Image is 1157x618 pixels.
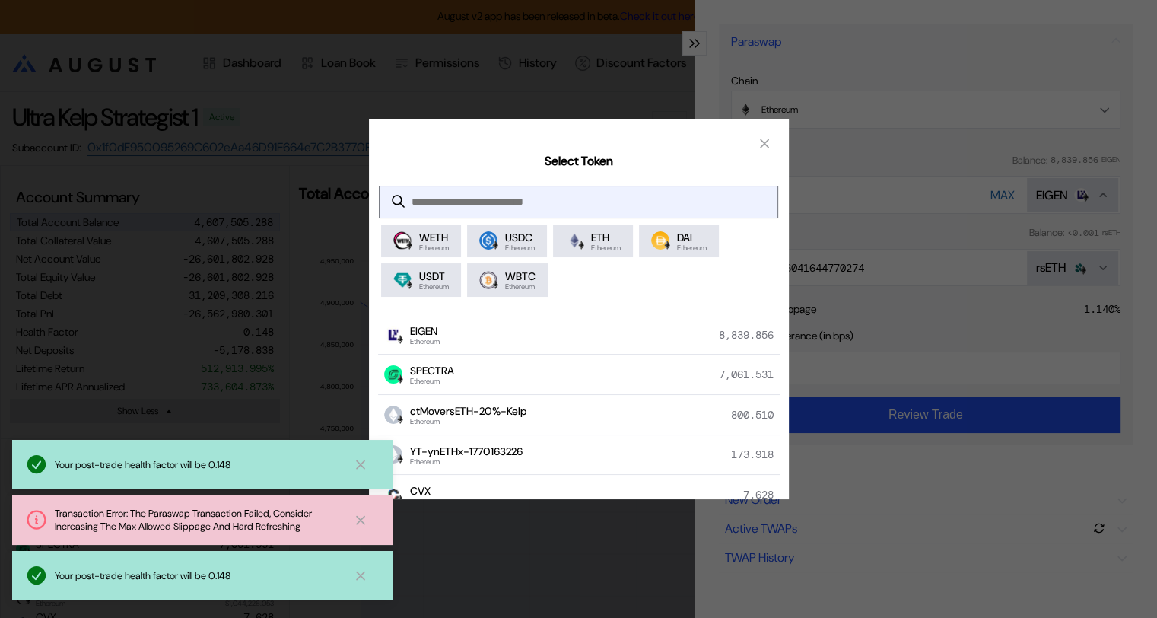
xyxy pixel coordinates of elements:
[384,326,402,344] img: eigen.jpg
[384,365,402,384] img: spectra.jpg
[393,231,412,250] img: weth.png
[663,241,672,250] img: svg+xml,%3c
[405,280,414,289] img: svg+xml,%3c
[55,458,341,471] div: Your post-trade health factor will be 0.148
[479,231,497,250] img: usdc.png
[491,280,500,289] img: svg+xml,%3c
[731,444,780,466] div: 173.918
[479,271,497,289] img: wrapped_bitcoin_wbtc.png
[719,324,780,346] div: 8,839.856
[396,374,405,384] img: svg+xml,%3c
[410,458,523,466] span: Ethereum
[396,415,405,424] img: svg+xml,%3c
[410,404,526,418] span: ctMoversETH-20%-Kelp
[419,244,449,252] span: Ethereum
[565,231,583,250] img: ethereum.png
[677,231,707,244] span: DAI
[419,231,449,244] span: WETH
[591,244,621,252] span: Ethereum
[505,283,536,291] span: Ethereum
[396,454,405,463] img: svg+xml,%3c
[591,231,621,244] span: ETH
[410,338,440,346] span: Ethereum
[752,131,777,155] button: close modal
[491,241,500,250] img: svg+xml,%3c
[396,495,405,504] img: svg+xml,%3c
[651,231,669,250] img: Badge_Dai.png
[393,271,412,289] img: Tether.png
[743,484,780,505] div: 7.628
[55,507,341,533] div: Transaction Error: The Paraswap Transaction Failed, Consider Increasing The Max Allowed Slippage ...
[384,406,402,424] img: empty-token.png
[396,335,405,344] img: svg+xml,%3c
[419,283,449,291] span: Ethereum
[731,404,780,425] div: 800.510
[410,377,454,385] span: Ethereum
[405,241,414,250] img: svg+xml,%3c
[677,244,707,252] span: Ethereum
[577,241,586,250] img: svg+xml,%3c
[384,445,402,463] img: empty-token.png
[410,324,440,338] span: EIGEN
[410,484,440,498] span: CVX
[505,231,535,244] span: USDC
[410,418,526,425] span: Ethereum
[505,244,535,252] span: Ethereum
[410,444,523,458] span: YT-ynETHx-1770163226
[55,569,341,582] div: Your post-trade health factor will be 0.148
[719,364,780,385] div: 7,061.531
[410,498,440,505] span: Ethereum
[384,486,402,504] img: convex.png
[419,269,449,283] span: USDT
[410,364,454,377] span: SPECTRA
[505,269,536,283] span: WBTC
[545,153,613,169] h2: Select Token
